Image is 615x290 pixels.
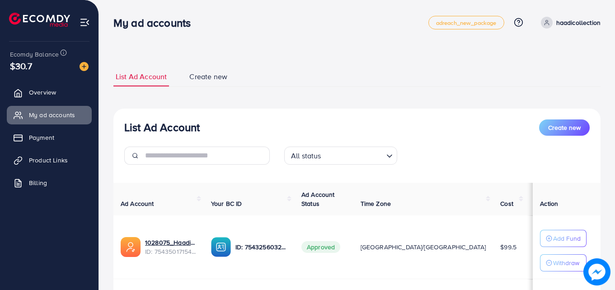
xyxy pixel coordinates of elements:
a: Billing [7,174,92,192]
div: <span class='underline'>1028075_Haadi Collection_1756358600312</span></br>7543501715413303303 [145,238,197,257]
span: $30.7 [10,59,32,72]
input: Search for option [324,147,383,162]
img: ic-ads-acc.e4c84228.svg [121,237,141,257]
span: Approved [301,241,340,253]
h3: My ad accounts [113,16,198,29]
button: Add Fund [540,230,587,247]
span: Billing [29,178,47,187]
span: adreach_new_package [436,20,497,26]
p: ID: 7543256032659963921 [235,242,287,252]
span: Ad Account [121,199,154,208]
span: Create new [189,71,227,82]
a: adreach_new_package [428,16,504,29]
span: Create new [548,123,581,132]
span: [GEOGRAPHIC_DATA]/[GEOGRAPHIC_DATA] [361,242,486,252]
h3: List Ad Account [124,121,200,134]
span: Your BC ID [211,199,242,208]
p: Add Fund [553,233,581,244]
a: Payment [7,128,92,147]
span: Cost [500,199,513,208]
a: My ad accounts [7,106,92,124]
span: Ad Account Status [301,190,335,208]
img: image [80,62,89,71]
span: My ad accounts [29,110,75,119]
button: Create new [539,119,590,136]
div: Search for option [284,147,397,165]
span: Ecomdy Balance [10,50,59,59]
img: ic-ba-acc.ded83a64.svg [211,237,231,257]
a: Product Links [7,151,92,169]
a: 1028075_Haadi Collection_1756358600312 [145,238,197,247]
img: menu [80,17,90,28]
span: Payment [29,133,54,142]
span: ID: 7543501715413303303 [145,247,197,256]
button: Withdraw [540,254,587,271]
p: Withdraw [553,257,579,268]
span: Product Links [29,156,68,165]
span: List Ad Account [116,71,167,82]
a: Overview [7,83,92,101]
span: Action [540,199,558,208]
img: image [583,258,610,285]
span: All status [289,149,323,162]
img: logo [9,13,70,27]
span: Time Zone [361,199,391,208]
span: $99.5 [500,242,516,252]
a: haadicollection [537,17,601,29]
p: haadicollection [556,17,601,28]
span: Overview [29,88,56,97]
